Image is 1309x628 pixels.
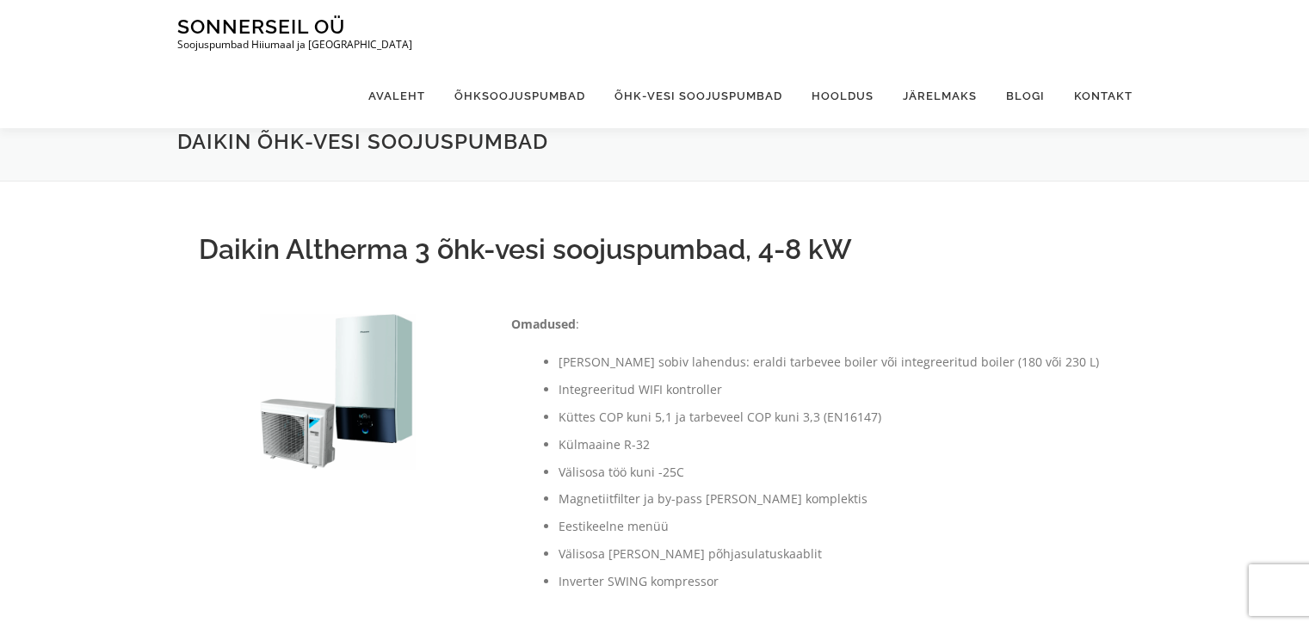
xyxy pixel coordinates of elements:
img: daikin-erga08dv-ehbx08d9w-800x800 [199,314,477,471]
li: Küttes COP kuni 5,1 ja tarbeveel COP kuni 3,3 (EN16147) [559,407,1102,428]
a: Hooldus [797,64,888,128]
a: Avaleht [354,64,440,128]
li: [PERSON_NAME] sobiv lahendus: eraldi tarbevee boiler või integreeritud boiler (180 või 230 L) [559,352,1102,372]
a: Õhksoojuspumbad [440,64,600,128]
li: Külmaaine R-32 [559,434,1102,455]
a: Kontakt [1059,64,1133,128]
a: Õhk-vesi soojuspumbad [600,64,797,128]
a: Järelmaks [888,64,991,128]
h1: Daikin õhk-vesi soojuspumbad [177,128,1133,155]
li: Magnetiitfilter ja by-pass [PERSON_NAME] komplektis [559,489,1102,509]
p: : [511,314,1102,335]
strong: Omadused [511,316,576,332]
a: Sonnerseil OÜ [177,15,345,38]
li: Inverter SWING kompressor [559,571,1102,592]
li: Välisosa [PERSON_NAME] põhjasulatuskaablit [559,544,1102,564]
p: Soojuspumbad Hiiumaal ja [GEOGRAPHIC_DATA] [177,39,412,51]
li: Eestikeelne menüü [559,516,1102,537]
a: Blogi [991,64,1059,128]
li: Välisosa töö kuni -25C [559,462,1102,483]
h2: Daikin Altherma 3 õhk-vesi soojuspumbad, 4-8 kW [199,233,1111,266]
li: Integreeritud WIFI kontroller [559,379,1102,400]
